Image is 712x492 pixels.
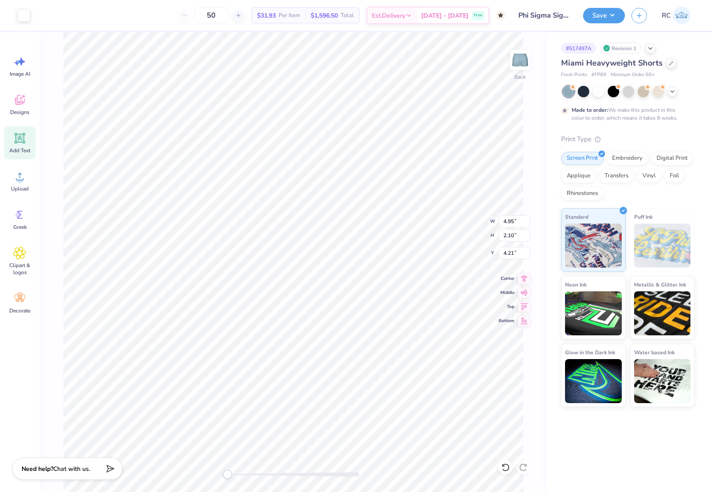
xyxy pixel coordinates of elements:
[13,224,27,231] span: Greek
[561,43,596,54] div: # 517497A
[194,7,228,23] input: – –
[611,71,655,79] span: Minimum Order: 50 +
[53,465,90,473] span: Chat with us.
[634,224,691,268] img: Puff Ink
[499,303,514,310] span: Top
[634,280,686,289] span: Metallic & Glitter Ink
[634,212,653,221] span: Puff Ink
[606,152,648,165] div: Embroidery
[499,317,514,324] span: Bottom
[565,291,622,335] img: Neon Ink
[572,106,608,114] strong: Made to order:
[583,8,625,23] button: Save
[372,11,405,20] span: Est. Delivery
[499,275,514,282] span: Center
[10,70,30,77] span: Image AI
[601,43,641,54] div: Revision 1
[474,12,482,18] span: Free
[664,169,685,183] div: Foil
[9,147,30,154] span: Add Text
[651,152,694,165] div: Digital Print
[637,169,661,183] div: Vinyl
[561,187,604,200] div: Rhinestones
[561,134,694,144] div: Print Type
[599,169,634,183] div: Transfers
[572,106,680,122] div: We make this product in this color to order, which means it takes 8 weeks.
[514,73,526,81] div: Back
[565,280,587,289] span: Neon Ink
[634,291,691,335] img: Metallic & Glitter Ink
[658,7,694,24] a: RC
[279,11,300,20] span: Per Item
[11,185,29,192] span: Upload
[223,470,232,479] div: Accessibility label
[591,71,606,79] span: # FP89
[10,109,29,116] span: Designs
[561,169,596,183] div: Applique
[5,262,34,276] span: Clipart & logos
[634,348,675,357] span: Water based Ink
[565,224,622,268] img: Standard
[565,212,588,221] span: Standard
[511,51,529,69] img: Back
[311,11,338,20] span: $1,596.50
[341,11,354,20] span: Total
[22,465,53,473] strong: Need help?
[561,58,663,68] span: Miami Heavyweight Shorts
[257,11,276,20] span: $31.93
[565,359,622,403] img: Glow in the Dark Ink
[565,348,615,357] span: Glow in the Dark Ink
[512,7,576,24] input: Untitled Design
[673,7,690,24] img: Rio Cabojoc
[662,11,671,21] span: RC
[634,359,691,403] img: Water based Ink
[499,289,514,296] span: Middle
[561,71,587,79] span: Fresh Prints
[561,152,604,165] div: Screen Print
[9,307,30,314] span: Decorate
[421,11,469,20] span: [DATE] - [DATE]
